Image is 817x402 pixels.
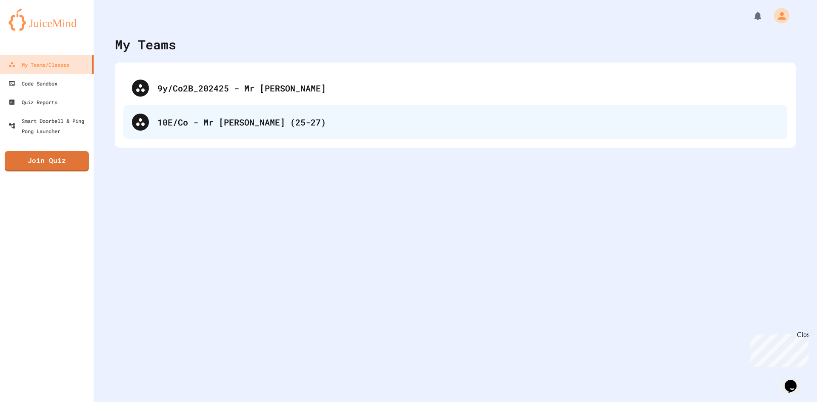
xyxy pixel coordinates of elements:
div: 10E/Co - Mr [PERSON_NAME] (25-27) [157,116,779,128]
div: My Teams/Classes [9,60,69,70]
div: 10E/Co - Mr [PERSON_NAME] (25-27) [123,105,787,139]
img: logo-orange.svg [9,9,85,31]
div: My Notifications [737,9,765,23]
iframe: chat widget [746,331,808,367]
a: Join Quiz [5,151,89,171]
div: My Teams [115,35,176,54]
iframe: chat widget [781,368,808,393]
div: Smart Doorbell & Ping Pong Launcher [9,116,90,136]
div: 9y/Co2B_202425 - Mr [PERSON_NAME] [157,82,779,94]
div: Chat with us now!Close [3,3,59,54]
div: Quiz Reports [9,97,57,107]
div: My Account [765,6,791,26]
div: Code Sandbox [9,78,57,88]
div: 9y/Co2B_202425 - Mr [PERSON_NAME] [123,71,787,105]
